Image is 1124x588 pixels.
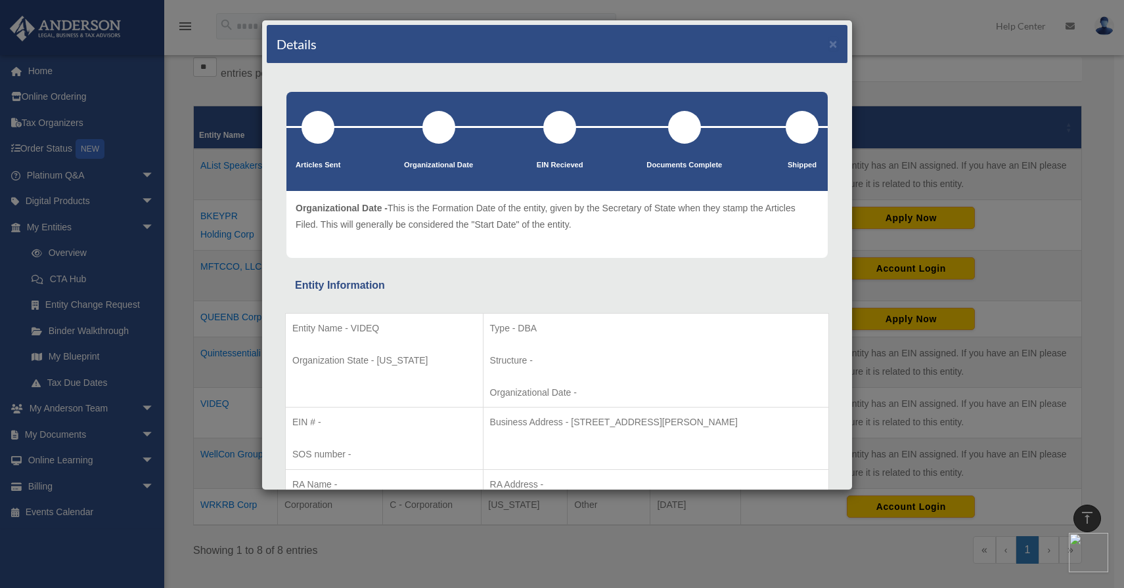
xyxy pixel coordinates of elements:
button: × [829,37,838,51]
p: Shipped [786,159,819,172]
p: Organization State - [US_STATE] [292,352,476,369]
h4: Details [277,35,317,53]
p: Organizational Date - [490,385,822,401]
div: Entity Information [295,276,819,295]
p: RA Address - [490,476,822,493]
p: This is the Formation Date of the entity, given by the Secretary of State when they stamp the Art... [296,200,819,232]
p: SOS number - [292,446,476,463]
p: Entity Name - VIDEQ [292,320,476,337]
p: Structure - [490,352,822,369]
p: Documents Complete [646,159,722,172]
p: Organizational Date [404,159,473,172]
p: EIN # - [292,414,476,430]
p: Business Address - [STREET_ADDRESS][PERSON_NAME] [490,414,822,430]
p: EIN Recieved [537,159,583,172]
p: Articles Sent [296,159,340,172]
span: Organizational Date - [296,203,388,213]
p: RA Name - [292,476,476,493]
p: Type - DBA [490,320,822,337]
